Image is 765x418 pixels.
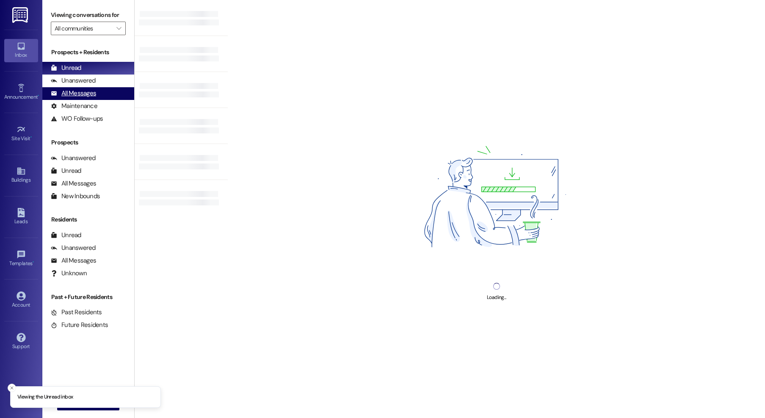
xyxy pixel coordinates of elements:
[38,93,39,99] span: •
[51,102,97,111] div: Maintenance
[487,293,506,302] div: Loading...
[4,39,38,62] a: Inbox
[51,308,102,317] div: Past Residents
[4,289,38,312] a: Account
[116,25,121,32] i: 
[4,330,38,353] a: Support
[17,393,73,401] p: Viewing the Unread inbox
[4,205,38,228] a: Leads
[51,231,81,240] div: Unread
[4,122,38,145] a: Site Visit •
[42,215,134,224] div: Residents
[55,22,112,35] input: All communities
[30,134,32,140] span: •
[4,164,38,187] a: Buildings
[42,138,134,147] div: Prospects
[4,247,38,270] a: Templates •
[51,321,108,329] div: Future Residents
[51,244,96,252] div: Unanswered
[51,192,100,201] div: New Inbounds
[51,154,96,163] div: Unanswered
[42,48,134,57] div: Prospects + Residents
[51,64,81,72] div: Unread
[51,76,96,85] div: Unanswered
[8,384,16,392] button: Close toast
[51,269,87,278] div: Unknown
[51,179,96,188] div: All Messages
[51,89,96,98] div: All Messages
[33,259,34,265] span: •
[51,166,81,175] div: Unread
[51,8,126,22] label: Viewing conversations for
[51,256,96,265] div: All Messages
[42,293,134,302] div: Past + Future Residents
[12,7,30,23] img: ResiDesk Logo
[51,114,103,123] div: WO Follow-ups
